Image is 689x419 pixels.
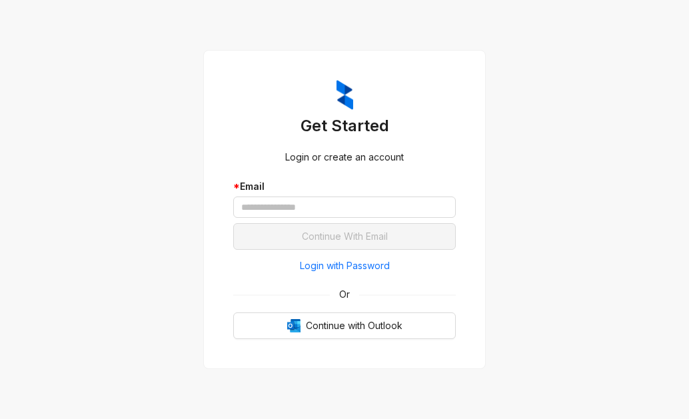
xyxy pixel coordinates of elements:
button: Login with Password [233,255,456,276]
button: Continue With Email [233,223,456,250]
img: Outlook [287,319,301,332]
div: Email [233,179,456,194]
span: Continue with Outlook [306,318,402,333]
button: OutlookContinue with Outlook [233,312,456,339]
img: ZumaIcon [337,80,353,111]
span: Or [330,287,359,302]
div: Login or create an account [233,150,456,165]
span: Login with Password [300,258,390,273]
h3: Get Started [233,115,456,137]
